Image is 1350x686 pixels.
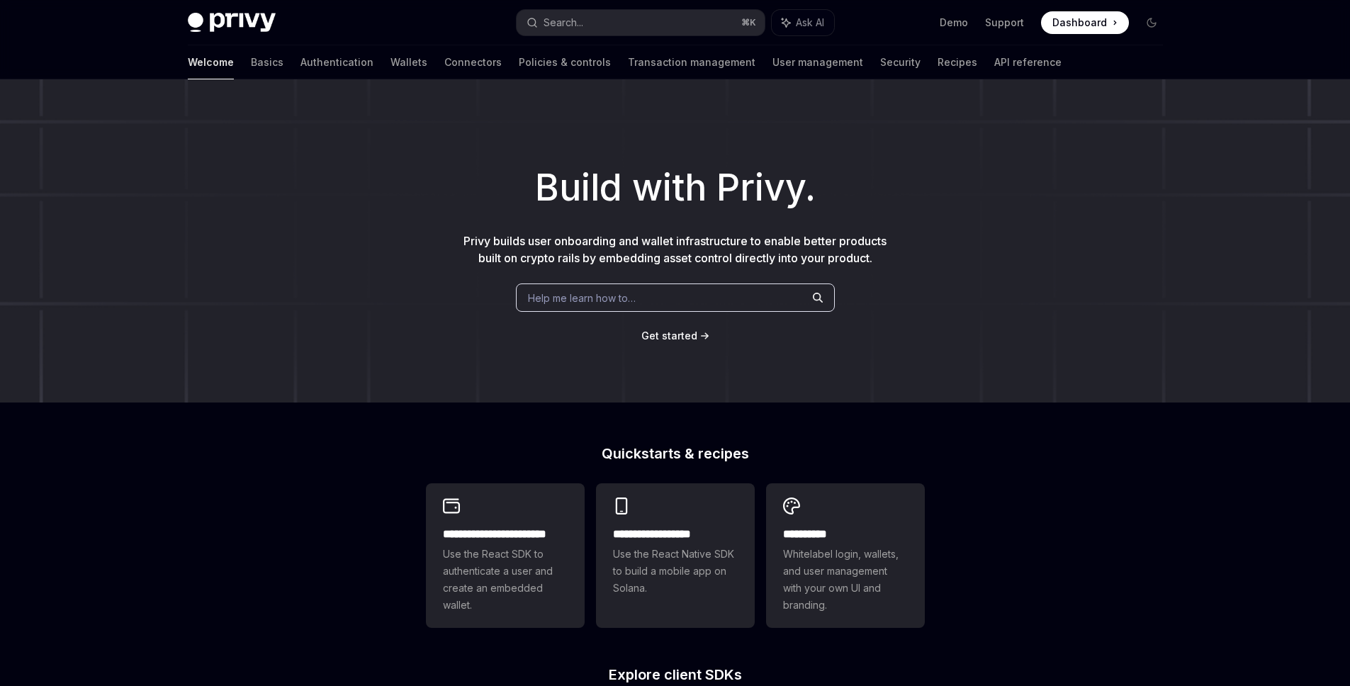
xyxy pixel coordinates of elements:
span: ⌘ K [741,17,756,28]
img: dark logo [188,13,276,33]
a: Dashboard [1041,11,1129,34]
a: Connectors [444,45,502,79]
a: Security [880,45,921,79]
a: Transaction management [628,45,755,79]
h2: Quickstarts & recipes [426,446,925,461]
button: Toggle dark mode [1140,11,1163,34]
span: Get started [641,330,697,342]
a: **** *****Whitelabel login, wallets, and user management with your own UI and branding. [766,483,925,628]
a: Wallets [390,45,427,79]
a: Recipes [938,45,977,79]
a: Policies & controls [519,45,611,79]
a: Welcome [188,45,234,79]
span: Ask AI [796,16,824,30]
a: User management [772,45,863,79]
span: Privy builds user onboarding and wallet infrastructure to enable better products built on crypto ... [463,234,887,265]
a: Get started [641,329,697,343]
a: **** **** **** ***Use the React Native SDK to build a mobile app on Solana. [596,483,755,628]
a: API reference [994,45,1062,79]
a: Demo [940,16,968,30]
span: Whitelabel login, wallets, and user management with your own UI and branding. [783,546,908,614]
button: Ask AI [772,10,834,35]
a: Support [985,16,1024,30]
a: Authentication [300,45,373,79]
span: Use the React Native SDK to build a mobile app on Solana. [613,546,738,597]
div: Search... [544,14,583,31]
h1: Build with Privy. [23,160,1327,215]
span: Help me learn how to… [528,291,636,305]
button: Search...⌘K [517,10,765,35]
span: Dashboard [1052,16,1107,30]
h2: Explore client SDKs [426,668,925,682]
a: Basics [251,45,283,79]
span: Use the React SDK to authenticate a user and create an embedded wallet. [443,546,568,614]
